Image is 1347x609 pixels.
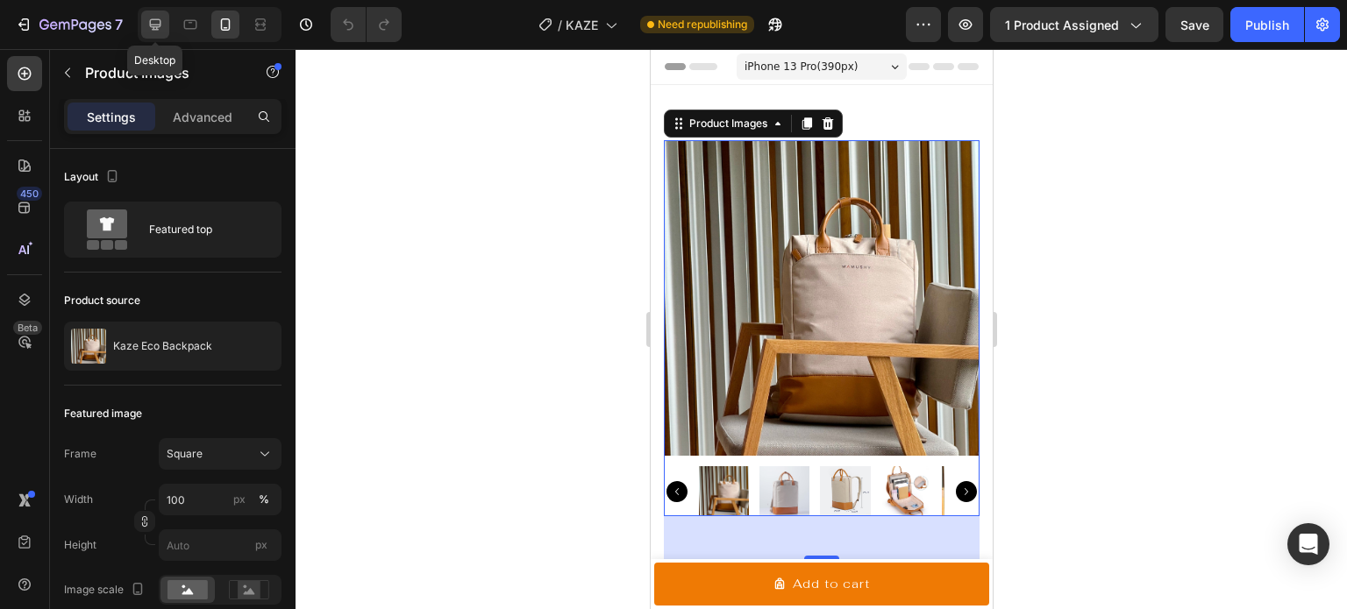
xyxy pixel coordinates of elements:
[17,187,42,201] div: 450
[253,489,274,510] button: px
[7,7,131,42] button: 7
[64,406,142,421] div: Featured image
[331,7,402,42] div: Undo/Redo
[1245,16,1289,34] div: Publish
[159,484,282,515] input: px%
[115,14,123,35] p: 7
[229,489,250,510] button: %
[651,49,993,609] iframe: Design area
[1005,16,1119,34] span: 1 product assigned
[1180,18,1209,32] span: Save
[64,537,96,553] label: Height
[658,17,747,32] span: Need republishing
[113,340,212,352] p: Kaze Eco Backpack
[64,446,96,462] label: Frame
[159,438,282,470] button: Square
[64,293,140,308] div: Product source
[64,492,93,507] label: Width
[233,492,246,507] div: px
[85,62,234,83] p: Product Images
[13,321,42,335] div: Beta
[159,529,282,561] input: px
[566,16,598,34] span: KAZE
[558,16,562,34] span: /
[1165,7,1223,42] button: Save
[87,108,136,126] p: Settings
[64,578,148,602] div: Image scale
[259,492,269,507] div: %
[1287,523,1329,565] div: Open Intercom Messenger
[990,7,1158,42] button: 1 product assigned
[149,209,256,250] div: Featured top
[255,538,267,551] span: px
[64,166,123,189] div: Layout
[1230,7,1304,42] button: Publish
[173,108,232,126] p: Advanced
[167,446,203,462] span: Square
[71,329,106,364] img: product feature img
